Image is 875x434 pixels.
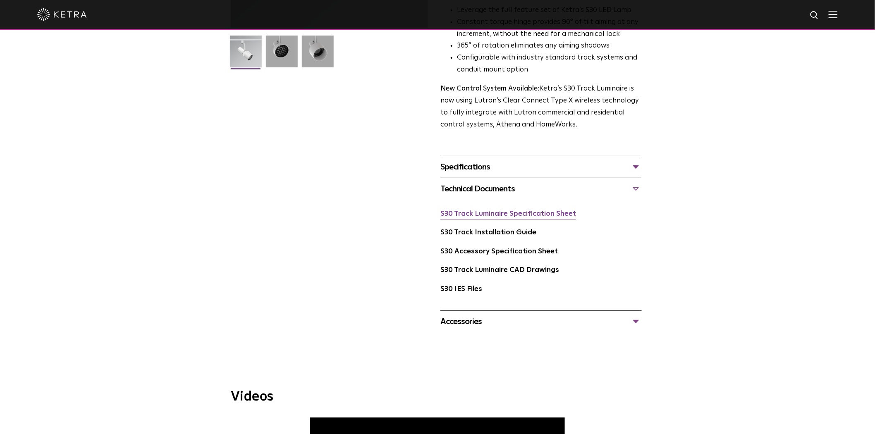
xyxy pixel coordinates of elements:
[457,40,642,52] li: 365° of rotation eliminates any aiming shadows
[440,85,539,92] strong: New Control System Available:
[230,36,262,74] img: S30-Track-Luminaire-2021-Web-Square
[440,267,559,274] a: S30 Track Luminaire CAD Drawings
[440,286,482,293] a: S30 IES Files
[440,83,642,131] p: Ketra’s S30 Track Luminaire is now using Lutron’s Clear Connect Type X wireless technology to ful...
[440,160,642,174] div: Specifications
[440,229,536,236] a: S30 Track Installation Guide
[440,248,558,255] a: S30 Accessory Specification Sheet
[37,8,87,21] img: ketra-logo-2019-white
[440,210,576,217] a: S30 Track Luminaire Specification Sheet
[829,10,838,18] img: Hamburger%20Nav.svg
[266,36,298,74] img: 3b1b0dc7630e9da69e6b
[810,10,820,21] img: search icon
[302,36,334,74] img: 9e3d97bd0cf938513d6e
[231,390,644,403] h3: Videos
[440,182,642,196] div: Technical Documents
[457,52,642,76] li: Configurable with industry standard track systems and conduit mount option
[440,315,642,328] div: Accessories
